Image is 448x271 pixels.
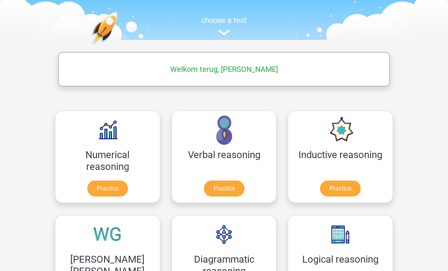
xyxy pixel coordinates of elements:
[62,65,386,74] h5: Welkom terug, [PERSON_NAME]
[320,181,361,197] a: Practice
[91,12,147,81] img: practice
[87,181,128,197] a: Practice
[204,181,245,197] a: Practice
[49,16,399,36] a: choose a test
[49,16,399,25] h5: choose a test
[218,30,230,35] img: assessment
